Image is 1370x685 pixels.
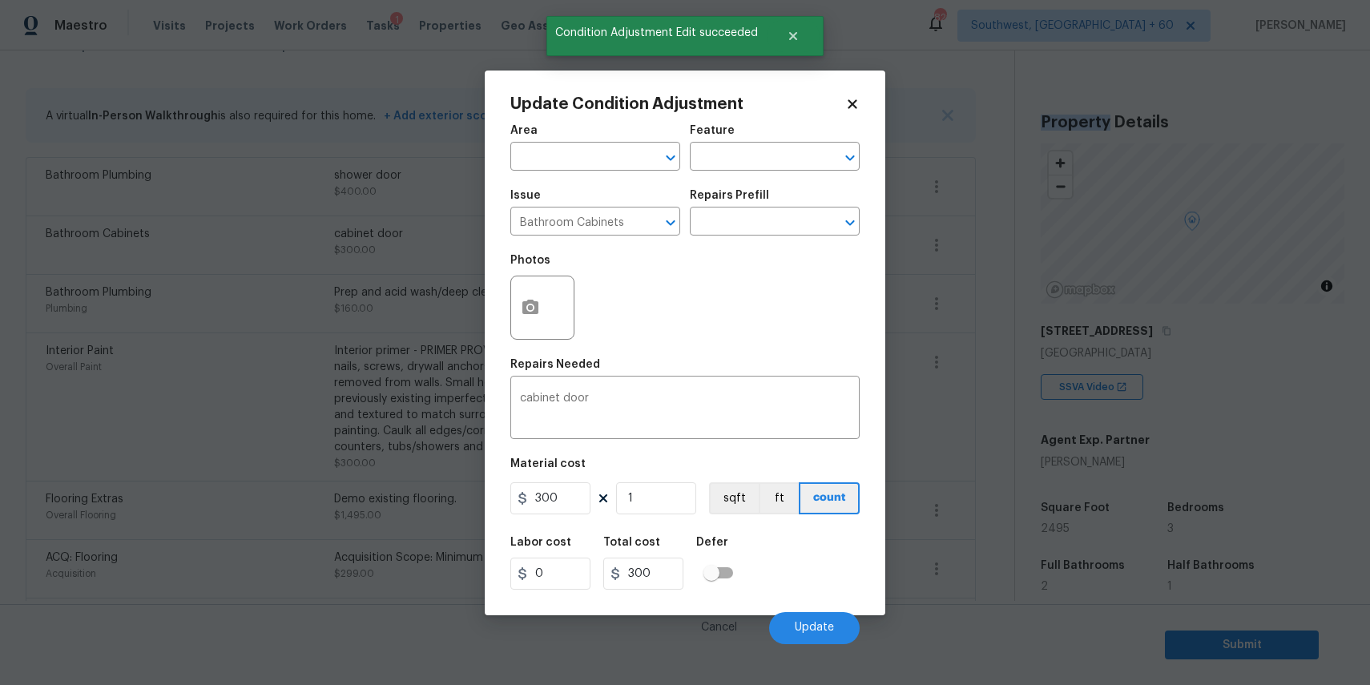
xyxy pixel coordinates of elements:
span: Cancel [701,622,737,634]
button: Update [769,612,860,644]
button: Open [659,212,682,234]
button: Close [767,20,820,52]
h5: Issue [510,190,541,201]
h5: Repairs Needed [510,359,600,370]
span: Update [795,622,834,634]
h5: Labor cost [510,537,571,548]
h5: Total cost [603,537,660,548]
button: Open [659,147,682,169]
button: sqft [709,482,759,514]
button: Open [839,147,861,169]
button: Cancel [675,612,763,644]
textarea: cabinet door [520,393,850,426]
h5: Feature [690,125,735,136]
button: Open [839,212,861,234]
h5: Area [510,125,538,136]
button: count [799,482,860,514]
h5: Material cost [510,458,586,469]
button: ft [759,482,799,514]
h5: Repairs Prefill [690,190,769,201]
h2: Update Condition Adjustment [510,96,845,112]
h5: Photos [510,255,550,266]
h5: Defer [696,537,728,548]
span: Condition Adjustment Edit succeeded [546,16,767,50]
